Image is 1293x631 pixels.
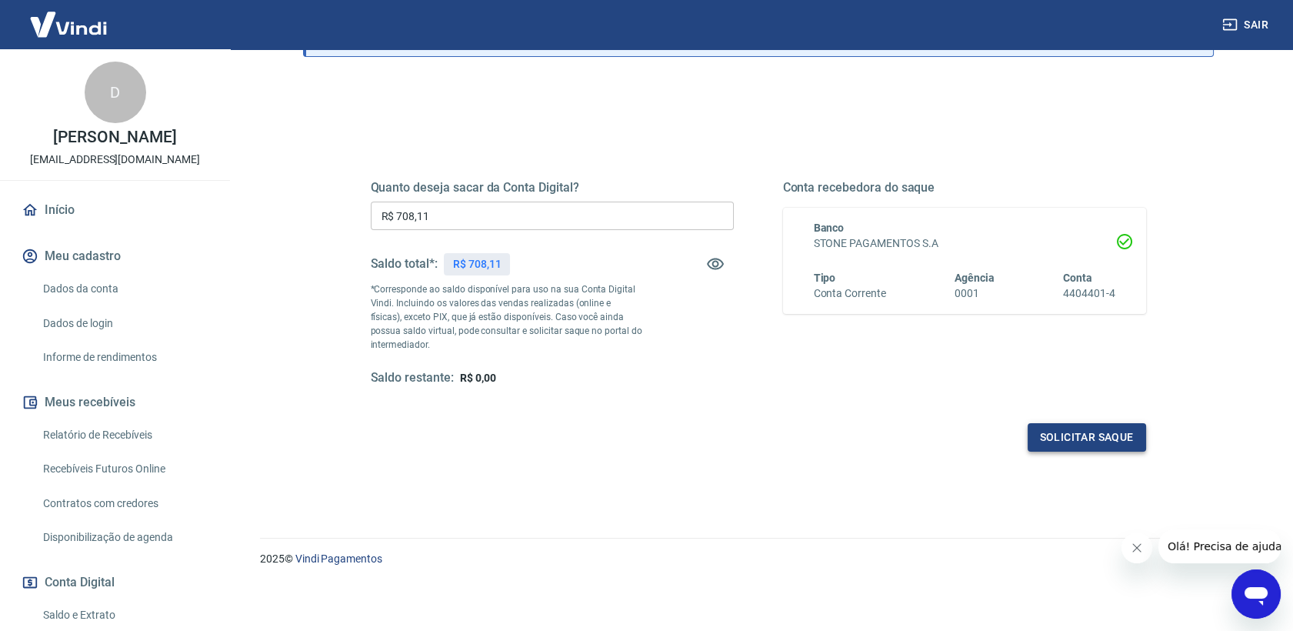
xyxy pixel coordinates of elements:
[783,180,1146,195] h5: Conta recebedora do saque
[18,239,212,273] button: Meu cadastro
[37,599,212,631] a: Saldo e Extrato
[18,566,212,599] button: Conta Digital
[18,193,212,227] a: Início
[1063,272,1092,284] span: Conta
[37,308,212,339] a: Dados de login
[18,386,212,419] button: Meus recebíveis
[371,370,454,386] h5: Saldo restante:
[955,285,995,302] h6: 0001
[1121,533,1152,563] iframe: Fechar mensagem
[814,235,1115,252] h6: STONE PAGAMENTOS S.A
[1063,285,1115,302] h6: 4404401-4
[955,272,995,284] span: Agência
[30,152,200,168] p: [EMAIL_ADDRESS][DOMAIN_NAME]
[9,11,129,23] span: Olá! Precisa de ajuda?
[814,222,845,234] span: Banco
[814,272,836,284] span: Tipo
[18,1,118,48] img: Vindi
[453,256,502,272] p: R$ 708,11
[85,62,146,123] div: D
[37,273,212,305] a: Dados da conta
[37,419,212,451] a: Relatório de Recebíveis
[37,342,212,373] a: Informe de rendimentos
[295,553,382,565] a: Vindi Pagamentos
[1158,529,1281,563] iframe: Mensagem da empresa
[814,285,886,302] h6: Conta Corrente
[1028,423,1146,452] button: Solicitar saque
[37,453,212,485] a: Recebíveis Futuros Online
[371,282,643,352] p: *Corresponde ao saldo disponível para uso na sua Conta Digital Vindi. Incluindo os valores das ve...
[260,551,1256,567] p: 2025 ©
[371,180,734,195] h5: Quanto deseja sacar da Conta Digital?
[53,129,176,145] p: [PERSON_NAME]
[460,372,496,384] span: R$ 0,00
[37,522,212,553] a: Disponibilização de agenda
[371,256,438,272] h5: Saldo total*:
[37,488,212,519] a: Contratos com credores
[1219,11,1275,39] button: Sair
[1231,569,1281,619] iframe: Botão para abrir a janela de mensagens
